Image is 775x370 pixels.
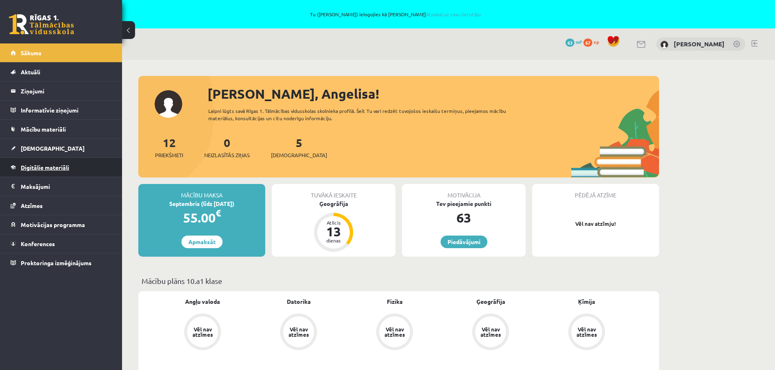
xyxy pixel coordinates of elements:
a: Proktoringa izmēģinājums [11,253,112,272]
a: Piedāvājumi [441,236,487,248]
div: dienas [321,238,346,243]
a: Aktuāli [11,63,112,81]
p: Vēl nav atzīmju! [536,220,655,228]
a: Atpakaļ uz savu lietotāju [426,11,481,17]
div: Atlicis [321,220,346,225]
span: Aktuāli [21,68,40,76]
a: Vēl nav atzīmes [347,314,443,352]
a: Vēl nav atzīmes [251,314,347,352]
span: [DEMOGRAPHIC_DATA] [271,151,327,159]
div: [PERSON_NAME], Angelisa! [207,84,659,104]
span: Konferences [21,240,55,247]
a: Atzīmes [11,196,112,215]
a: 12Priekšmeti [155,135,183,159]
legend: Ziņojumi [21,82,112,100]
span: Motivācijas programma [21,221,85,228]
div: Vēl nav atzīmes [191,327,214,337]
a: Informatīvie ziņojumi [11,101,112,119]
a: [PERSON_NAME] [674,40,725,48]
span: Neizlasītās ziņas [204,151,250,159]
a: Rīgas 1. Tālmācības vidusskola [9,14,74,35]
span: Priekšmeti [155,151,183,159]
span: Mācību materiāli [21,125,66,133]
span: Sākums [21,49,41,56]
a: Ķīmija [578,297,595,306]
a: 63 mP [565,39,582,45]
a: Konferences [11,234,112,253]
span: Digitālie materiāli [21,164,69,171]
a: Ziņojumi [11,82,112,100]
legend: Informatīvie ziņojumi [21,101,112,119]
span: mP [576,39,582,45]
a: 67 xp [583,39,603,45]
a: Apmaksāt [181,236,223,248]
span: Atzīmes [21,202,43,209]
div: Ģeogrāfija [272,199,395,208]
a: Motivācijas programma [11,215,112,234]
a: Ģeogrāfija Atlicis 13 dienas [272,199,395,253]
a: Vēl nav atzīmes [155,314,251,352]
span: 67 [583,39,592,47]
a: 0Neizlasītās ziņas [204,135,250,159]
div: Vēl nav atzīmes [287,327,310,337]
a: 5[DEMOGRAPHIC_DATA] [271,135,327,159]
a: Digitālie materiāli [11,158,112,177]
div: Vēl nav atzīmes [383,327,406,337]
div: Septembris (līdz [DATE]) [138,199,265,208]
a: Vēl nav atzīmes [443,314,539,352]
span: [DEMOGRAPHIC_DATA] [21,145,85,152]
span: Tu ([PERSON_NAME]) ielogojies kā [PERSON_NAME] [94,12,698,17]
a: Datorika [287,297,311,306]
div: 55.00 [138,208,265,227]
div: 13 [321,225,346,238]
span: € [216,207,221,219]
div: Tev pieejamie punkti [402,199,526,208]
span: Proktoringa izmēģinājums [21,259,92,266]
a: Vēl nav atzīmes [539,314,635,352]
a: Angļu valoda [185,297,220,306]
div: Mācību maksa [138,184,265,199]
div: Vēl nav atzīmes [575,327,598,337]
a: Maksājumi [11,177,112,196]
img: Angelisa Kuzņecova [660,41,668,49]
span: 63 [565,39,574,47]
div: Motivācija [402,184,526,199]
a: Sākums [11,43,112,62]
a: Fizika [387,297,403,306]
legend: Maksājumi [21,177,112,196]
div: Laipni lūgts savā Rīgas 1. Tālmācības vidusskolas skolnieka profilā. Šeit Tu vari redzēt tuvojošo... [208,107,521,122]
span: xp [594,39,599,45]
p: Mācību plāns 10.a1 klase [142,275,656,286]
div: 63 [402,208,526,227]
div: Vēl nav atzīmes [479,327,502,337]
div: Pēdējā atzīme [532,184,659,199]
a: [DEMOGRAPHIC_DATA] [11,139,112,158]
a: Mācību materiāli [11,120,112,138]
a: Ģeogrāfija [476,297,505,306]
div: Tuvākā ieskaite [272,184,395,199]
